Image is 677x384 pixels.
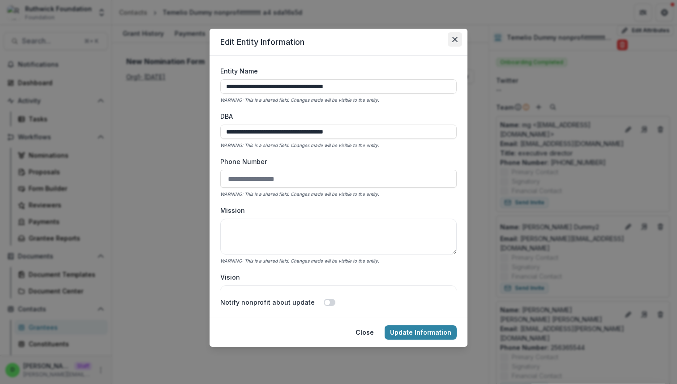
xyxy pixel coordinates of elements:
[220,112,451,121] label: DBA
[220,142,379,148] i: WARNING: This is a shared field. Changes made will be visible to the entity.
[220,97,379,103] i: WARNING: This is a shared field. Changes made will be visible to the entity.
[220,258,379,263] i: WARNING: This is a shared field. Changes made will be visible to the entity.
[220,272,451,282] label: Vision
[220,298,315,307] label: Notify nonprofit about update
[385,325,457,340] button: Update Information
[220,191,379,197] i: WARNING: This is a shared field. Changes made will be visible to the entity.
[448,32,462,47] button: Close
[210,29,467,56] header: Edit Entity Information
[220,66,451,76] label: Entity Name
[350,325,379,340] button: Close
[220,206,451,215] label: Mission
[220,157,451,166] label: Phone Number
